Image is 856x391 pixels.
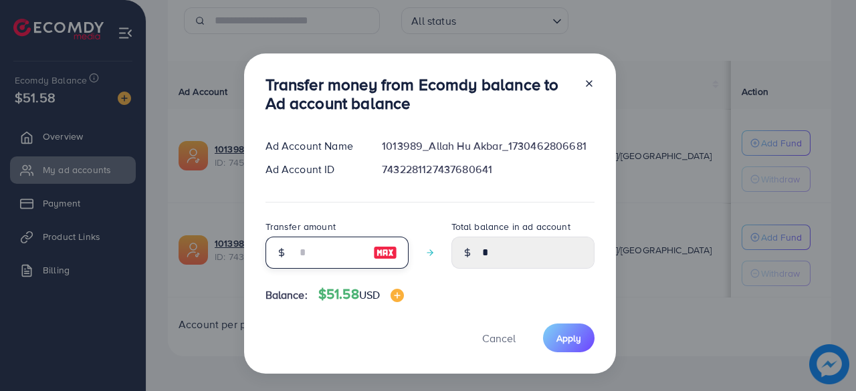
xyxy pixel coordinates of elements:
[543,323,595,352] button: Apply
[482,331,516,346] span: Cancel
[318,286,404,303] h4: $51.58
[465,323,532,352] button: Cancel
[359,287,380,302] span: USD
[371,162,605,177] div: 7432281127437680641
[255,162,372,177] div: Ad Account ID
[391,289,404,302] img: image
[265,75,573,114] h3: Transfer money from Ecomdy balance to Ad account balance
[255,138,372,154] div: Ad Account Name
[373,245,397,261] img: image
[556,332,581,345] span: Apply
[371,138,605,154] div: 1013989_Allah Hu Akbar_1730462806681
[451,220,570,233] label: Total balance in ad account
[265,287,308,303] span: Balance:
[265,220,336,233] label: Transfer amount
